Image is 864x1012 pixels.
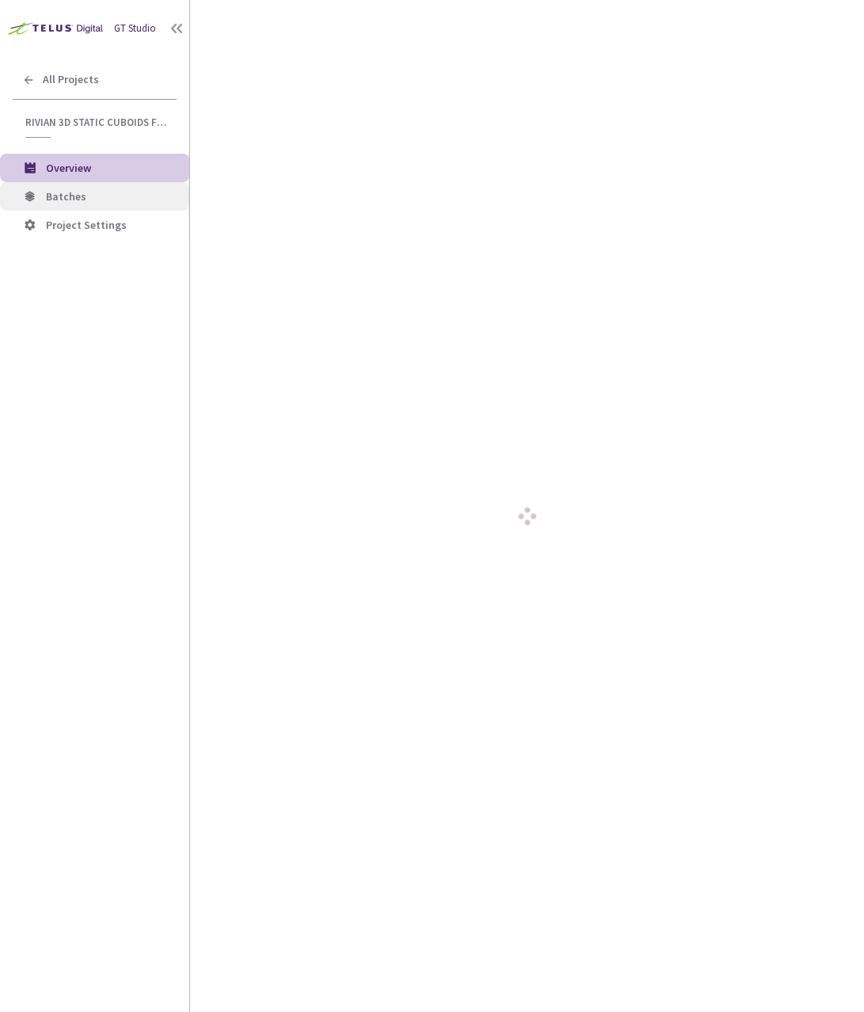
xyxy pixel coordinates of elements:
[43,73,99,86] span: All Projects
[114,21,156,36] div: GT Studio
[46,161,91,175] span: Overview
[46,189,86,204] span: Batches
[25,116,167,129] span: Rivian 3D Static Cuboids fixed[2024-25]
[46,218,127,232] span: Project Settings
